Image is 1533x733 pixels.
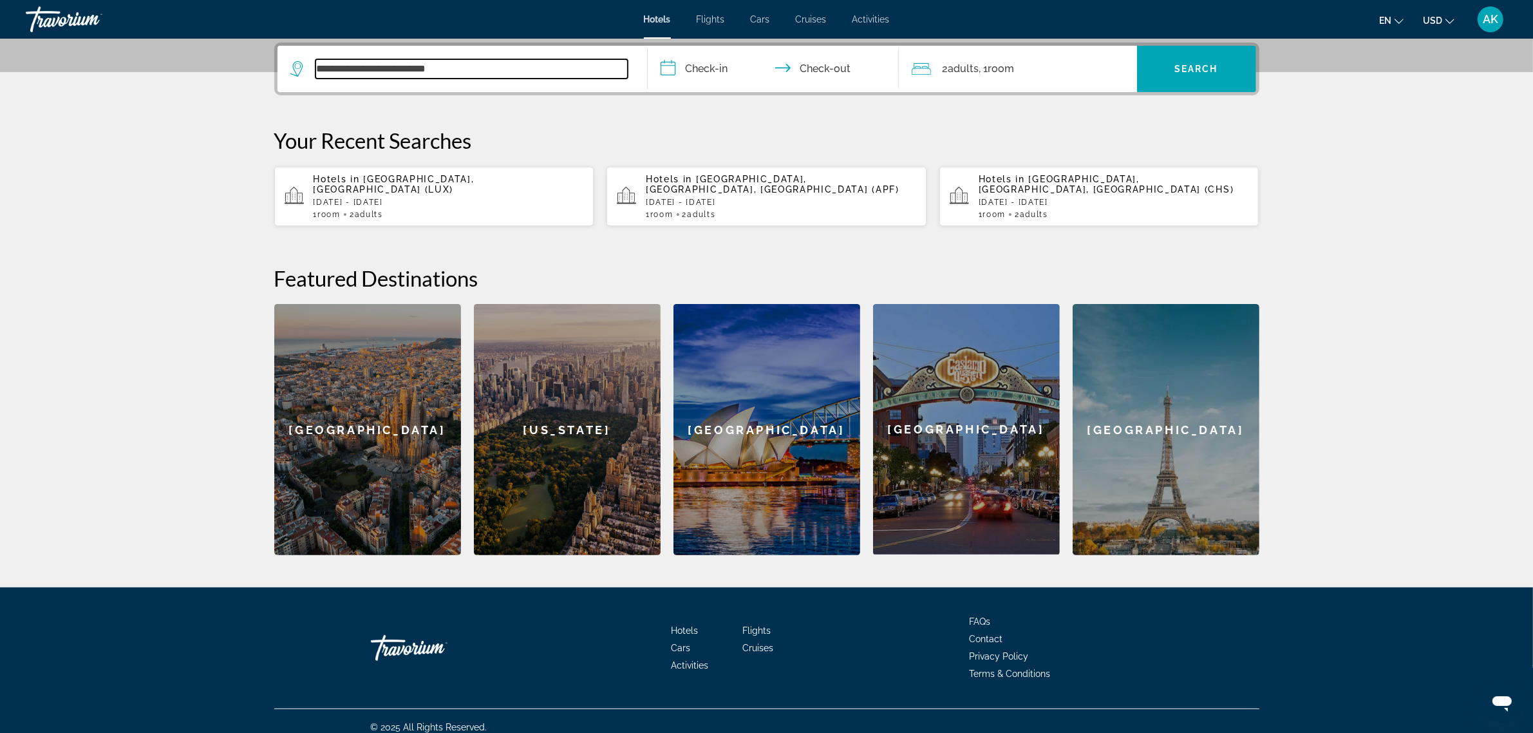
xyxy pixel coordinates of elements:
[671,643,690,653] a: Cars
[26,3,155,36] a: Travorium
[979,198,1249,207] p: [DATE] - [DATE]
[979,174,1025,184] span: Hotels in
[1073,304,1259,555] a: [GEOGRAPHIC_DATA]
[1379,11,1404,30] button: Change language
[687,210,715,219] span: Adults
[1481,681,1523,723] iframe: Button to launch messaging window
[274,166,594,227] button: Hotels in [GEOGRAPHIC_DATA], [GEOGRAPHIC_DATA] (LUX)[DATE] - [DATE]1Room2Adults
[646,174,692,184] span: Hotels in
[646,210,673,219] span: 1
[314,210,341,219] span: 1
[852,14,890,24] a: Activities
[1174,64,1218,74] span: Search
[1423,15,1442,26] span: USD
[671,660,708,671] a: Activities
[1483,13,1498,26] span: AK
[970,669,1051,679] a: Terms & Conditions
[607,166,926,227] button: Hotels in [GEOGRAPHIC_DATA], [GEOGRAPHIC_DATA], [GEOGRAPHIC_DATA] (APF)[DATE] - [DATE]1Room2Adults
[1020,210,1048,219] span: Adults
[1379,15,1391,26] span: en
[317,210,341,219] span: Room
[970,651,1029,662] a: Privacy Policy
[697,14,725,24] a: Flights
[314,174,360,184] span: Hotels in
[650,210,673,219] span: Room
[314,198,584,207] p: [DATE] - [DATE]
[988,62,1015,75] span: Room
[943,60,979,78] span: 2
[979,210,1006,219] span: 1
[742,643,773,653] a: Cruises
[646,198,916,207] p: [DATE] - [DATE]
[274,304,461,555] a: [GEOGRAPHIC_DATA]
[1015,210,1048,219] span: 2
[742,625,771,636] a: Flights
[796,14,827,24] a: Cruises
[970,634,1003,644] a: Contact
[983,210,1006,219] span: Room
[939,166,1259,227] button: Hotels in [GEOGRAPHIC_DATA], [GEOGRAPHIC_DATA], [GEOGRAPHIC_DATA] (CHS)[DATE] - [DATE]1Room2Adults
[751,14,770,24] a: Cars
[979,174,1234,195] span: [GEOGRAPHIC_DATA], [GEOGRAPHIC_DATA], [GEOGRAPHIC_DATA] (CHS)
[648,46,899,92] button: Check in and out dates
[673,304,860,555] a: [GEOGRAPHIC_DATA]
[979,60,1015,78] span: , 1
[274,128,1259,153] p: Your Recent Searches
[314,174,475,195] span: [GEOGRAPHIC_DATA], [GEOGRAPHIC_DATA] (LUX)
[350,210,383,219] span: 2
[646,174,899,195] span: [GEOGRAPHIC_DATA], [GEOGRAPHIC_DATA], [GEOGRAPHIC_DATA] (APF)
[1474,6,1507,33] button: User Menu
[355,210,383,219] span: Adults
[277,46,1256,92] div: Search widget
[873,304,1060,555] a: [GEOGRAPHIC_DATA]
[899,46,1137,92] button: Travelers: 2 adults, 0 children
[970,616,991,627] a: FAQs
[474,304,661,555] a: [US_STATE]
[1423,11,1454,30] button: Change currency
[873,304,1060,555] div: [GEOGRAPHIC_DATA]
[371,722,487,732] span: © 2025 All Rights Reserved.
[274,265,1259,291] h2: Featured Destinations
[682,210,716,219] span: 2
[1137,46,1256,92] button: Search
[671,625,698,636] a: Hotels
[948,62,979,75] span: Adults
[644,14,671,24] a: Hotels
[371,629,500,667] a: Travorium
